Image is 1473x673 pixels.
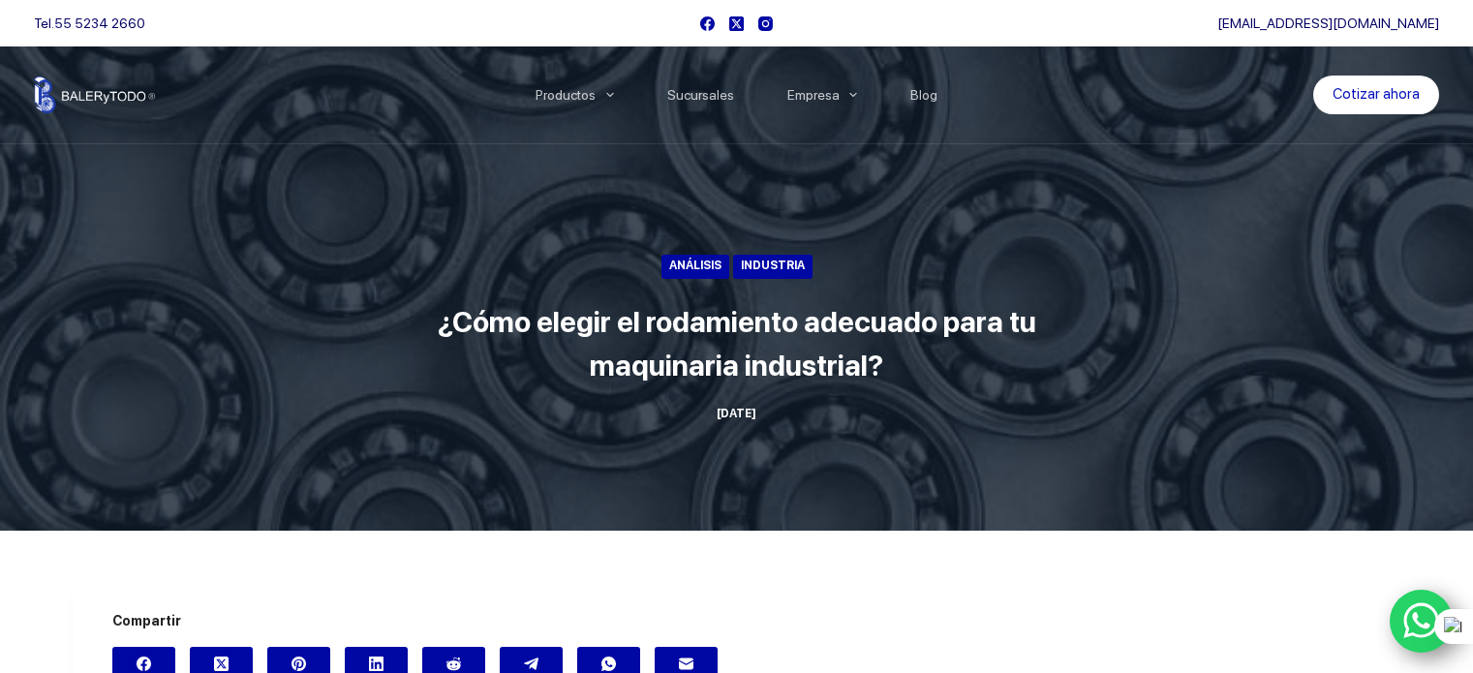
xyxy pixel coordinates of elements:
[34,15,145,31] span: Tel.
[758,16,773,31] a: Instagram
[374,300,1100,387] h1: ¿Cómo elegir el rodamiento adecuado para tu maquinaria industrial?
[717,407,756,420] time: [DATE]
[112,610,1361,632] span: Compartir
[54,15,145,31] a: 55 5234 2660
[1390,590,1454,654] a: WhatsApp
[661,255,729,279] a: Análisis
[700,16,715,31] a: Facebook
[1313,76,1439,114] a: Cotizar ahora
[1217,15,1439,31] a: [EMAIL_ADDRESS][DOMAIN_NAME]
[733,255,813,279] a: Industria
[729,16,744,31] a: X (Twitter)
[34,76,155,113] img: Balerytodo
[508,46,965,143] nav: Menu Principal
